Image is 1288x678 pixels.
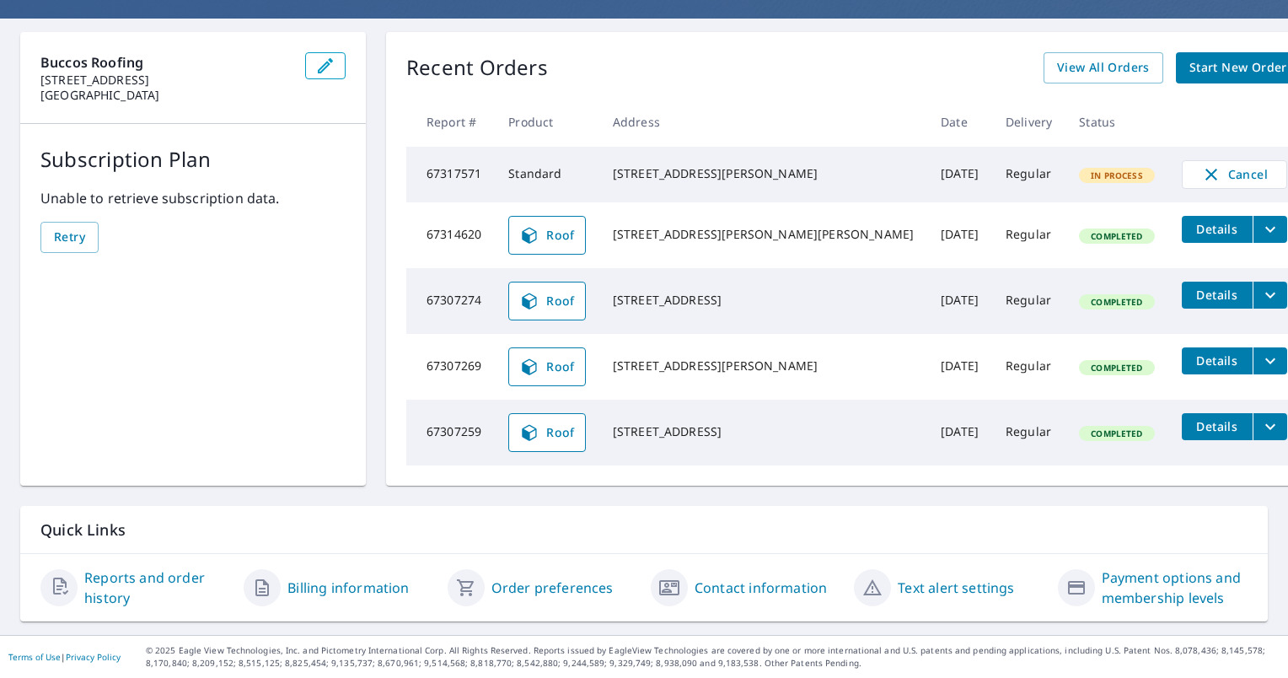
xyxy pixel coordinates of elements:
span: Roof [519,357,575,377]
a: Roof [508,282,586,320]
button: detailsBtn-67307259 [1182,413,1253,440]
td: 67317571 [406,147,495,202]
td: 67314620 [406,202,495,268]
p: Buccos Roofing [40,52,292,73]
a: Roof [508,347,586,386]
button: Retry [40,222,99,253]
th: Product [495,97,599,147]
span: Roof [519,422,575,443]
th: Date [927,97,992,147]
td: Regular [992,334,1065,400]
button: detailsBtn-67314620 [1182,216,1253,243]
a: Text alert settings [898,578,1014,598]
p: Quick Links [40,519,1248,541]
td: Regular [992,202,1065,268]
td: [DATE] [927,400,992,465]
p: Subscription Plan [40,144,346,175]
div: [STREET_ADDRESS][PERSON_NAME] [613,358,914,374]
a: Billing information [287,578,409,598]
a: Roof [508,413,586,452]
td: [DATE] [927,202,992,268]
p: | [8,652,121,662]
div: [STREET_ADDRESS] [613,423,914,440]
span: Roof [519,225,575,245]
a: Payment options and membership levels [1102,568,1248,608]
td: 67307269 [406,334,495,400]
th: Address [599,97,927,147]
td: [DATE] [927,334,992,400]
td: [DATE] [927,147,992,202]
span: Cancel [1199,164,1269,185]
button: detailsBtn-67307274 [1182,282,1253,309]
td: 67307274 [406,268,495,334]
button: filesDropdownBtn-67307259 [1253,413,1287,440]
span: View All Orders [1057,57,1150,78]
button: filesDropdownBtn-67307274 [1253,282,1287,309]
div: [STREET_ADDRESS][PERSON_NAME] [613,165,914,182]
td: Regular [992,268,1065,334]
td: Regular [992,147,1065,202]
p: Recent Orders [406,52,548,83]
span: In Process [1081,169,1153,181]
button: detailsBtn-67307269 [1182,347,1253,374]
span: Roof [519,291,575,311]
p: [GEOGRAPHIC_DATA] [40,88,292,103]
span: Start New Order [1189,57,1287,78]
a: View All Orders [1044,52,1163,83]
th: Status [1065,97,1168,147]
span: Completed [1081,428,1152,439]
button: filesDropdownBtn-67307269 [1253,347,1287,374]
a: Contact information [695,578,827,598]
a: Reports and order history [84,568,230,608]
span: Details [1192,352,1242,369]
span: Details [1192,287,1242,303]
div: [STREET_ADDRESS] [613,292,914,309]
span: Completed [1081,362,1152,374]
th: Report # [406,97,495,147]
button: filesDropdownBtn-67314620 [1253,216,1287,243]
a: Order preferences [491,578,614,598]
td: [DATE] [927,268,992,334]
div: [STREET_ADDRESS][PERSON_NAME][PERSON_NAME] [613,226,914,243]
span: Completed [1081,296,1152,308]
p: Unable to retrieve subscription data. [40,188,346,208]
span: Details [1192,221,1242,237]
span: Retry [54,227,85,248]
span: Details [1192,418,1242,434]
a: Terms of Use [8,651,61,663]
span: Completed [1081,230,1152,242]
button: Cancel [1182,160,1287,189]
td: Regular [992,400,1065,465]
th: Delivery [992,97,1065,147]
a: Roof [508,216,586,255]
a: Privacy Policy [66,651,121,663]
p: [STREET_ADDRESS] [40,73,292,88]
td: Standard [495,147,599,202]
p: © 2025 Eagle View Technologies, Inc. and Pictometry International Corp. All Rights Reserved. Repo... [146,644,1280,670]
td: 67307259 [406,400,495,465]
